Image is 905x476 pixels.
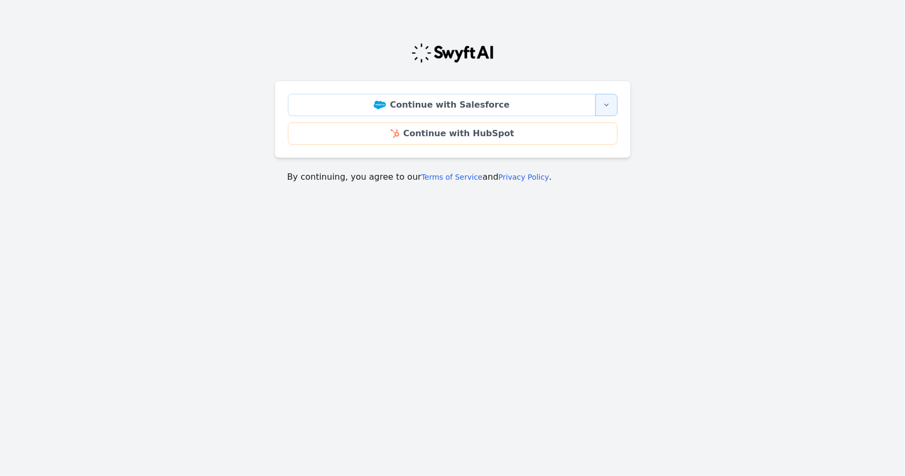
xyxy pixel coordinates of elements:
[287,171,618,183] p: By continuing, you agree to our and .
[498,173,549,181] a: Privacy Policy
[421,173,482,181] a: Terms of Service
[391,129,399,138] img: HubSpot
[288,122,618,145] a: Continue with HubSpot
[288,94,596,116] a: Continue with Salesforce
[374,101,386,109] img: Salesforce
[411,42,495,64] img: Swyft Logo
